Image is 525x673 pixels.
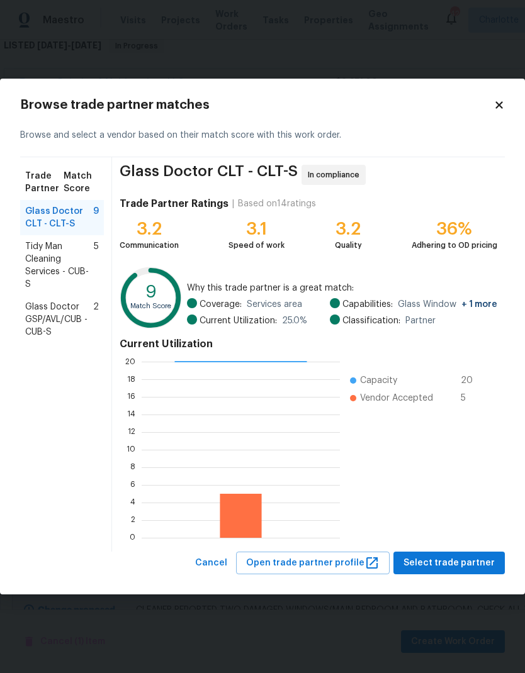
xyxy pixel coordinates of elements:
[120,223,179,235] div: 3.2
[187,282,497,294] span: Why this trade partner is a great match:
[308,169,364,181] span: In compliance
[412,223,497,235] div: 36%
[64,170,99,195] span: Match Score
[120,165,298,185] span: Glass Doctor CLT - CLT-S
[130,533,135,541] text: 0
[393,552,505,575] button: Select trade partner
[120,239,179,252] div: Communication
[200,298,242,311] span: Coverage:
[25,240,94,291] span: Tidy Man Cleaning Services - CUB-S
[461,300,497,309] span: + 1 more
[229,239,285,252] div: Speed of work
[404,555,495,571] span: Select trade partner
[342,298,393,311] span: Capabilities:
[120,338,497,350] h4: Current Utilization
[120,197,229,210] h4: Trade Partner Ratings
[190,552,232,575] button: Cancel
[461,374,481,387] span: 20
[238,197,316,210] div: Based on 14 ratings
[342,314,400,327] span: Classification:
[398,298,497,311] span: Glass Window
[247,298,302,311] span: Services area
[130,498,135,506] text: 4
[405,314,436,327] span: Partner
[145,284,156,301] text: 9
[127,375,135,382] text: 18
[335,239,362,252] div: Quality
[94,240,99,291] span: 5
[130,303,171,309] text: Match Score
[195,555,227,571] span: Cancel
[127,445,135,453] text: 10
[127,392,135,400] text: 16
[229,197,238,210] div: |
[335,223,362,235] div: 3.2
[461,392,481,404] span: 5
[20,99,494,111] h2: Browse trade partner matches
[229,223,285,235] div: 3.1
[128,428,135,435] text: 12
[25,205,93,230] span: Glass Doctor CLT - CLT-S
[360,392,433,404] span: Vendor Accepted
[282,314,307,327] span: 25.0 %
[93,301,99,338] span: 2
[93,205,99,230] span: 9
[20,114,505,157] div: Browse and select a vendor based on their match score with this work order.
[412,239,497,252] div: Adhering to OD pricing
[125,357,135,365] text: 20
[236,552,390,575] button: Open trade partner profile
[360,374,397,387] span: Capacity
[246,555,380,571] span: Open trade partner profile
[25,301,93,338] span: Glass Doctor GSP/AVL/CUB - CUB-S
[127,410,135,418] text: 14
[130,463,135,470] text: 8
[25,170,64,195] span: Trade Partner
[200,314,277,327] span: Current Utilization:
[130,481,135,488] text: 6
[131,516,135,523] text: 2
